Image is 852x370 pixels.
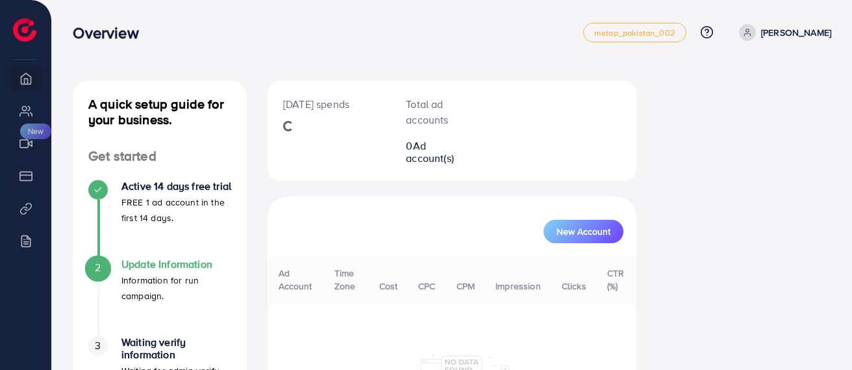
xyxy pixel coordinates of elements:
[73,180,247,258] li: Active 14 days free trial
[73,258,247,336] li: Update Information
[734,24,831,41] a: [PERSON_NAME]
[594,29,675,37] span: metap_pakistan_002
[406,140,467,165] h2: 0
[121,194,231,226] p: FREE 1 ad account in the first 14 days.
[544,220,623,243] button: New Account
[406,96,467,127] p: Total ad accounts
[95,338,101,353] span: 3
[73,23,149,42] h3: Overview
[283,96,375,112] p: [DATE] spends
[406,139,454,165] span: Ad account(s)
[121,180,231,192] h4: Active 14 days free trial
[583,23,686,42] a: metap_pakistan_002
[95,260,101,275] span: 2
[761,25,831,40] p: [PERSON_NAME]
[73,96,247,127] h4: A quick setup guide for your business.
[121,336,231,361] h4: Waiting verify information
[73,148,247,165] h4: Get started
[121,258,231,271] h4: Update Information
[13,18,36,42] img: logo
[121,272,231,304] p: Information for run campaign.
[557,227,610,236] span: New Account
